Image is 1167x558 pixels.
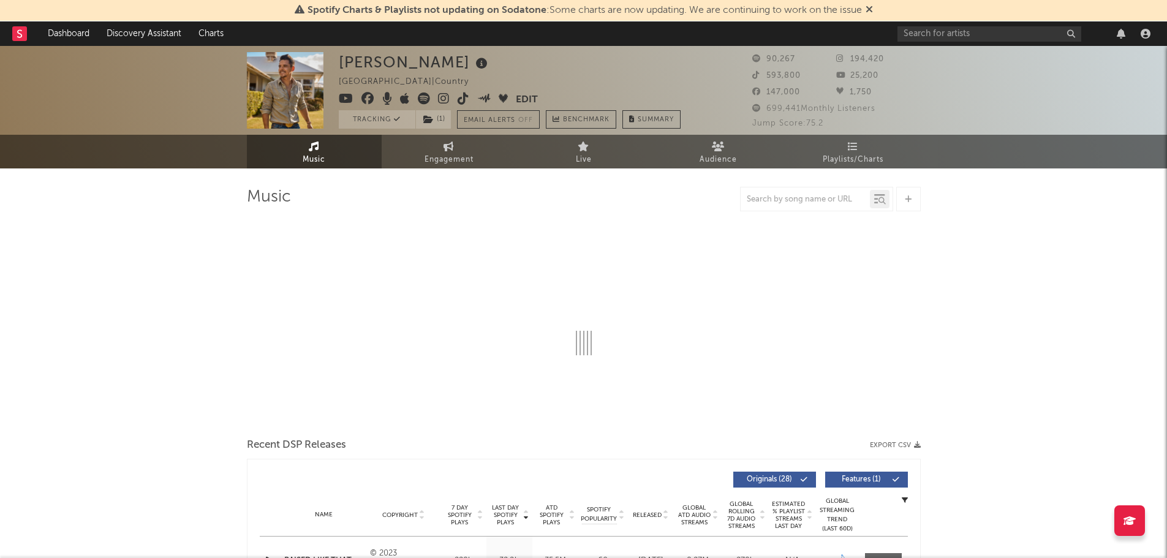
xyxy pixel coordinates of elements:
[339,52,491,72] div: [PERSON_NAME]
[247,438,346,453] span: Recent DSP Releases
[833,476,889,483] span: Features ( 1 )
[518,117,533,124] em: Off
[866,6,873,15] span: Dismiss
[382,511,418,519] span: Copyright
[303,153,325,167] span: Music
[897,26,1081,42] input: Search for artists
[339,110,415,129] button: Tracking
[836,88,872,96] span: 1,750
[190,21,232,46] a: Charts
[339,75,483,89] div: [GEOGRAPHIC_DATA] | Country
[700,153,737,167] span: Audience
[382,135,516,168] a: Engagement
[638,116,674,123] span: Summary
[725,500,758,530] span: Global Rolling 7D Audio Streams
[741,195,870,205] input: Search by song name or URL
[416,110,451,129] button: (1)
[752,55,795,63] span: 90,267
[741,476,798,483] span: Originals ( 28 )
[308,6,862,15] span: : Some charts are now updating. We are continuing to work on the issue
[633,511,662,519] span: Released
[836,55,884,63] span: 194,420
[308,6,546,15] span: Spotify Charts & Playlists not updating on Sodatone
[819,497,856,533] div: Global Streaming Trend (Last 60D)
[98,21,190,46] a: Discovery Assistant
[563,113,610,127] span: Benchmark
[870,442,921,449] button: Export CSV
[651,135,786,168] a: Audience
[39,21,98,46] a: Dashboard
[752,105,875,113] span: 699,441 Monthly Listeners
[678,504,711,526] span: Global ATD Audio Streams
[576,153,592,167] span: Live
[622,110,681,129] button: Summary
[546,110,616,129] a: Benchmark
[415,110,451,129] span: ( 1 )
[489,504,522,526] span: Last Day Spotify Plays
[516,92,538,108] button: Edit
[535,504,568,526] span: ATD Spotify Plays
[752,72,801,80] span: 593,800
[836,72,878,80] span: 25,200
[733,472,816,488] button: Originals(28)
[581,505,617,524] span: Spotify Popularity
[823,153,883,167] span: Playlists/Charts
[825,472,908,488] button: Features(1)
[457,110,540,129] button: Email AlertsOff
[516,135,651,168] a: Live
[752,119,823,127] span: Jump Score: 75.2
[772,500,806,530] span: Estimated % Playlist Streams Last Day
[786,135,921,168] a: Playlists/Charts
[425,153,474,167] span: Engagement
[752,88,800,96] span: 147,000
[444,504,476,526] span: 7 Day Spotify Plays
[247,135,382,168] a: Music
[284,510,364,519] div: Name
